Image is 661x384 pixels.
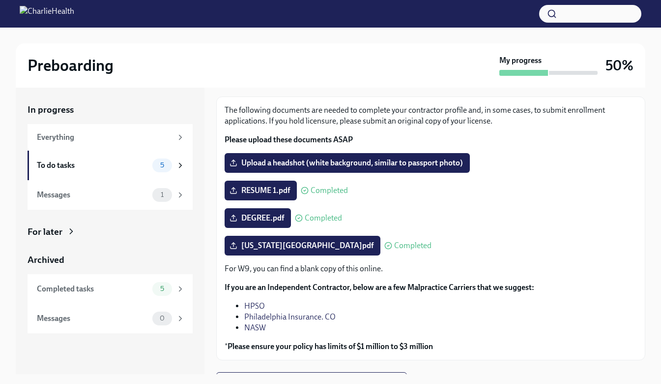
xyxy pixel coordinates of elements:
[37,160,148,171] div: To do tasks
[231,158,463,168] span: Upload a headshot (white background, similar to passport photo)
[244,323,266,332] a: NASW
[154,285,170,292] span: 5
[225,181,297,200] label: RESUME 1.pdf
[225,283,534,292] strong: If you are an Independent Contractor, below are a few Malpractice Carriers that we suggest:
[37,313,148,324] div: Messages
[231,213,284,223] span: DEGREE.pdf
[305,214,342,222] span: Completed
[28,180,193,210] a: Messages1
[20,6,74,22] img: CharlieHealth
[155,191,170,198] span: 1
[228,342,433,351] strong: Please ensure your policy has limits of $1 million to $3 million
[225,153,470,173] label: Upload a headshot (white background, similar to passport photo)
[225,135,353,144] strong: Please upload these documents ASAP
[28,103,193,116] a: In progress
[28,274,193,304] a: Completed tasks5
[499,55,542,66] strong: My progress
[231,186,290,195] span: RESUME 1.pdf
[28,56,114,75] h2: Preboarding
[244,312,336,321] a: Philadelphia Insurance. CO
[311,187,348,194] span: Completed
[37,284,148,294] div: Completed tasks
[28,124,193,151] a: Everything
[28,254,193,266] a: Archived
[225,263,637,274] p: For W9, you can find a blank copy of this online.
[37,132,172,143] div: Everything
[154,161,170,169] span: 5
[225,105,637,127] p: The following documents are needed to complete your contractor profile and, in some cases, to sub...
[154,315,171,322] span: 0
[28,304,193,333] a: Messages0
[28,225,193,238] a: For later
[244,301,265,311] a: HPSO
[394,242,431,250] span: Completed
[231,241,374,251] span: [US_STATE][GEOGRAPHIC_DATA]pdf
[605,57,633,74] h3: 50%
[28,225,62,238] div: For later
[225,236,380,256] label: [US_STATE][GEOGRAPHIC_DATA]pdf
[37,190,148,200] div: Messages
[225,208,291,228] label: DEGREE.pdf
[28,151,193,180] a: To do tasks5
